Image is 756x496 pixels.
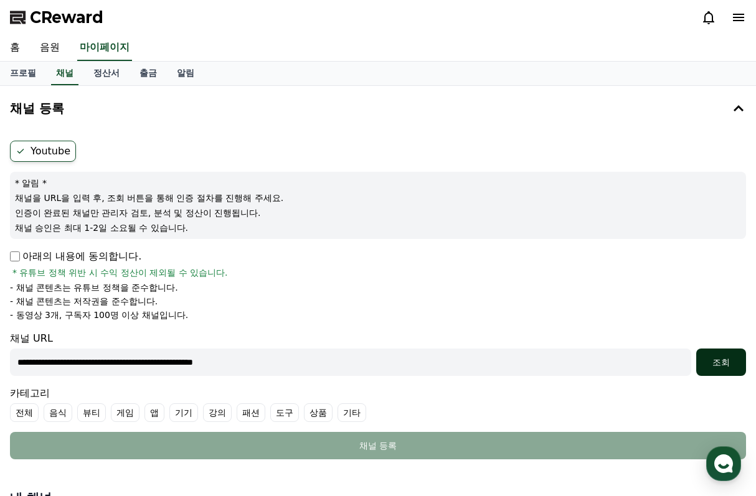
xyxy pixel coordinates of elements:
a: 홈 [4,393,82,424]
p: 채널을 URL을 입력 후, 조회 버튼을 통해 인증 절차를 진행해 주세요. [15,192,741,204]
a: 알림 [167,62,204,85]
div: 채널 등록 [35,439,721,452]
a: 마이페이지 [77,35,132,61]
a: CReward [10,7,103,27]
button: 조회 [696,349,746,376]
div: 조회 [701,356,741,368]
label: 도구 [270,403,299,422]
label: Youtube [10,141,76,162]
a: 설정 [161,393,239,424]
h4: 채널 등록 [10,101,64,115]
label: 상품 [304,403,333,422]
span: 대화 [114,412,129,422]
label: 패션 [237,403,265,422]
span: 홈 [39,411,47,421]
label: 음식 [44,403,72,422]
a: 정산서 [83,62,130,85]
button: 채널 등록 [5,91,751,126]
p: 채널 승인은 최대 1-2일 소요될 수 있습니다. [15,222,741,234]
p: - 동영상 3개, 구독자 100명 이상 채널입니다. [10,309,188,321]
label: 뷰티 [77,403,106,422]
label: 기타 [338,403,366,422]
p: 인증이 완료된 채널만 관리자 검토, 분석 및 정산이 진행됩니다. [15,207,741,219]
span: 설정 [192,411,207,421]
label: 앱 [144,403,164,422]
span: * 유튜브 정책 위반 시 수익 정산이 제외될 수 있습니다. [12,266,228,279]
button: 채널 등록 [10,432,746,459]
span: CReward [30,7,103,27]
label: 전체 [10,403,39,422]
p: - 채널 콘텐츠는 저작권을 준수합니다. [10,295,158,307]
p: - 채널 콘텐츠는 유튜브 정책을 준수합니다. [10,281,178,294]
a: 음원 [30,35,70,61]
label: 강의 [203,403,232,422]
a: 채널 [51,62,78,85]
p: 아래의 내용에 동의합니다. [10,249,141,264]
a: 출금 [130,62,167,85]
div: 카테고리 [10,386,746,422]
label: 게임 [111,403,139,422]
label: 기기 [169,403,198,422]
div: 채널 URL [10,331,746,376]
a: 대화 [82,393,161,424]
